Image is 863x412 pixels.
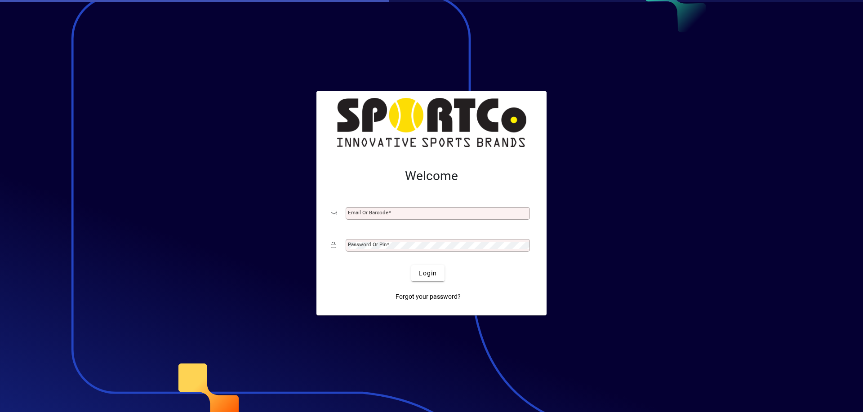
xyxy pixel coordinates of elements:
a: Forgot your password? [392,288,464,305]
mat-label: Email or Barcode [348,209,388,216]
h2: Welcome [331,168,532,184]
button: Login [411,265,444,281]
span: Forgot your password? [396,292,461,301]
span: Login [418,269,437,278]
mat-label: Password or Pin [348,241,387,248]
